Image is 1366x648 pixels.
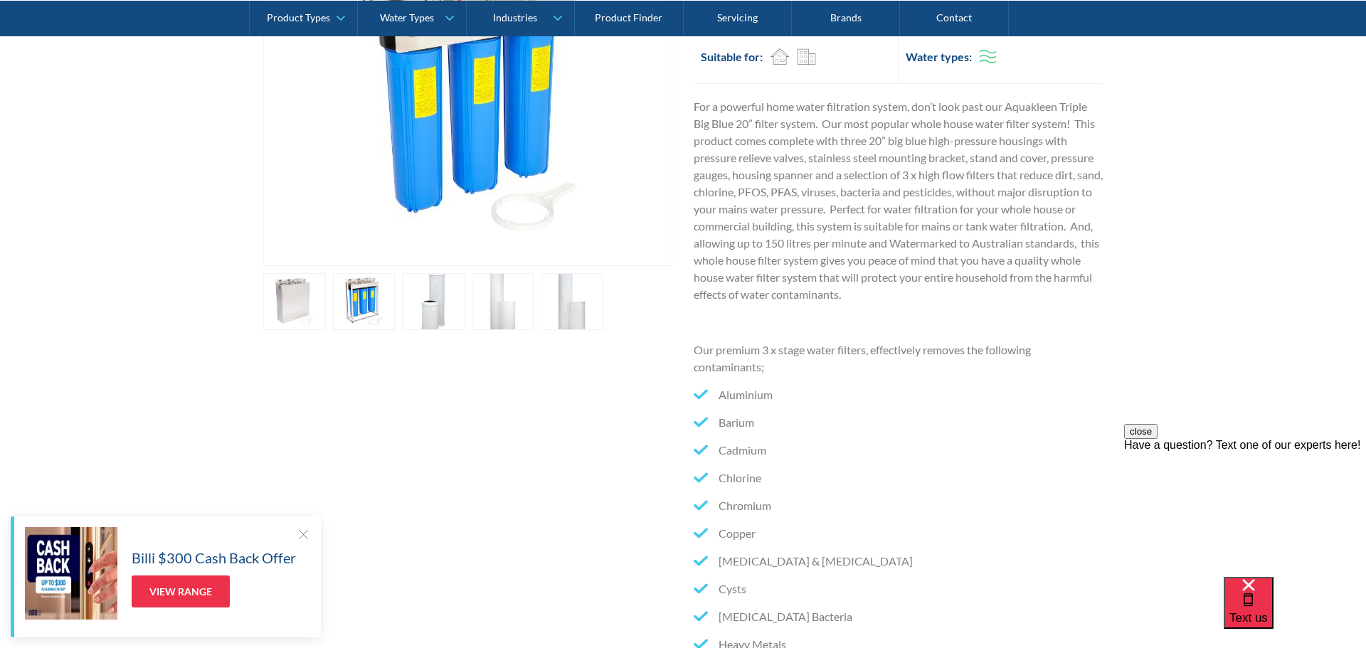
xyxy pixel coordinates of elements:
[906,48,972,65] h2: Water types:
[25,527,117,620] img: Billi $300 Cash Back Offer
[541,273,603,330] a: open lightbox
[132,547,296,568] h5: Billi $300 Cash Back Offer
[694,442,1103,459] li: Cadmium
[380,11,434,23] div: Water Types
[694,314,1103,331] p: ‍
[694,608,1103,625] li: [MEDICAL_DATA] Bacteria
[694,497,1103,514] li: Chromium
[333,273,396,330] a: open lightbox
[694,386,1103,403] li: Aluminium
[694,553,1103,570] li: [MEDICAL_DATA] & [MEDICAL_DATA]
[1124,424,1366,595] iframe: podium webchat widget prompt
[493,11,537,23] div: Industries
[694,580,1103,597] li: Cysts
[402,273,465,330] a: open lightbox
[694,469,1103,487] li: Chlorine
[263,273,326,330] a: open lightbox
[701,48,763,65] h2: Suitable for:
[1224,577,1366,648] iframe: podium webchat widget bubble
[472,273,534,330] a: open lightbox
[694,525,1103,542] li: Copper
[694,98,1103,303] p: For a powerful home water filtration system, don’t look past our Aquakleen Triple Big Blue 20” fi...
[694,341,1103,376] p: Our premium 3 x stage water filters, effectively removes the following contaminants;
[132,575,230,607] a: View Range
[267,11,330,23] div: Product Types
[694,414,1103,431] li: Barium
